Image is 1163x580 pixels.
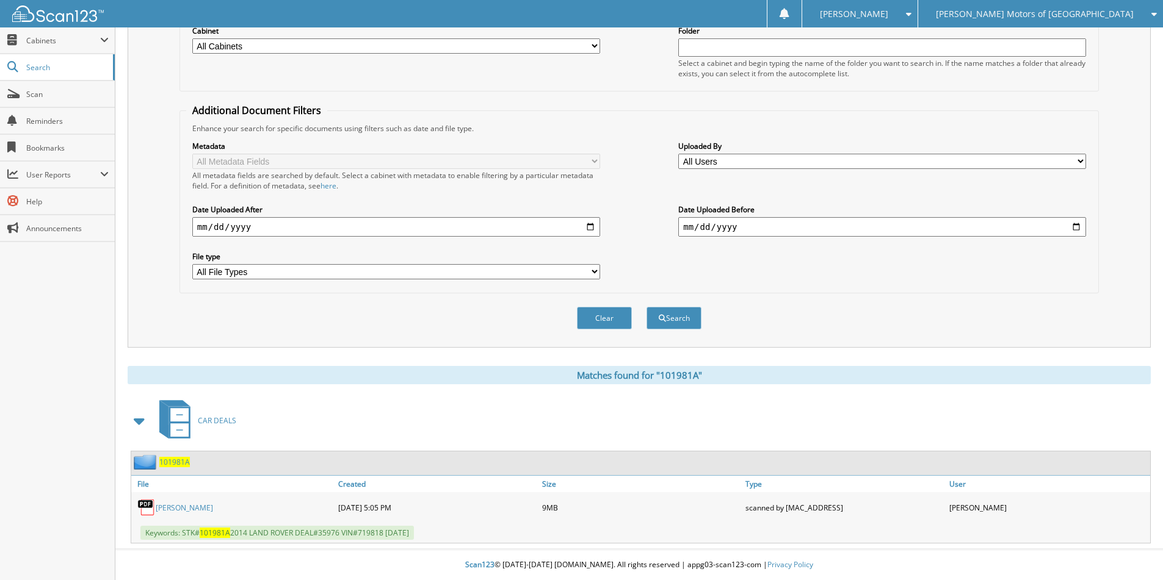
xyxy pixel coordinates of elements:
[678,141,1086,151] label: Uploaded By
[26,223,109,234] span: Announcements
[1102,521,1163,580] iframe: Chat Widget
[647,307,701,329] button: Search
[192,217,600,237] input: start
[678,26,1086,36] label: Folder
[131,476,335,492] a: File
[115,550,1163,580] div: © [DATE]-[DATE] [DOMAIN_NAME]. All rights reserved | appg03-scan123-com |
[936,10,1134,18] span: [PERSON_NAME] Motors of [GEOGRAPHIC_DATA]
[678,204,1086,215] label: Date Uploaded Before
[12,5,104,22] img: scan123-logo-white.svg
[946,476,1150,492] a: User
[192,141,600,151] label: Metadata
[465,559,495,570] span: Scan123
[26,35,100,46] span: Cabinets
[678,217,1086,237] input: end
[128,366,1151,384] div: Matches found for "101981A"
[159,457,190,467] a: 101981A
[321,181,336,191] a: here
[192,251,600,262] label: File type
[742,476,946,492] a: Type
[26,89,109,99] span: Scan
[26,196,109,207] span: Help
[186,104,327,117] legend: Additional Document Filters
[192,26,600,36] label: Cabinet
[186,123,1092,134] div: Enhance your search for specific documents using filters such as date and file type.
[26,116,109,126] span: Reminders
[26,170,100,180] span: User Reports
[946,495,1150,520] div: [PERSON_NAME]
[198,415,236,426] span: CAR DEALS
[539,476,743,492] a: Size
[335,476,539,492] a: Created
[539,495,743,520] div: 9MB
[335,495,539,520] div: [DATE] 5:05 PM
[678,58,1086,79] div: Select a cabinet and begin typing the name of the folder you want to search in. If the name match...
[200,528,230,538] span: 101981A
[192,204,600,215] label: Date Uploaded After
[192,170,600,191] div: All metadata fields are searched by default. Select a cabinet with metadata to enable filtering b...
[767,559,813,570] a: Privacy Policy
[742,495,946,520] div: scanned by [MAC_ADDRESS]
[152,396,236,445] a: CAR DEALS
[156,503,213,513] a: [PERSON_NAME]
[26,62,107,73] span: Search
[140,526,414,540] span: Keywords: STK# 2014 LAND ROVER DEAL#35976 VIN#719818 [DATE]
[26,143,109,153] span: Bookmarks
[820,10,888,18] span: [PERSON_NAME]
[134,454,159,470] img: folder2.png
[137,498,156,517] img: PDF.png
[577,307,632,329] button: Clear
